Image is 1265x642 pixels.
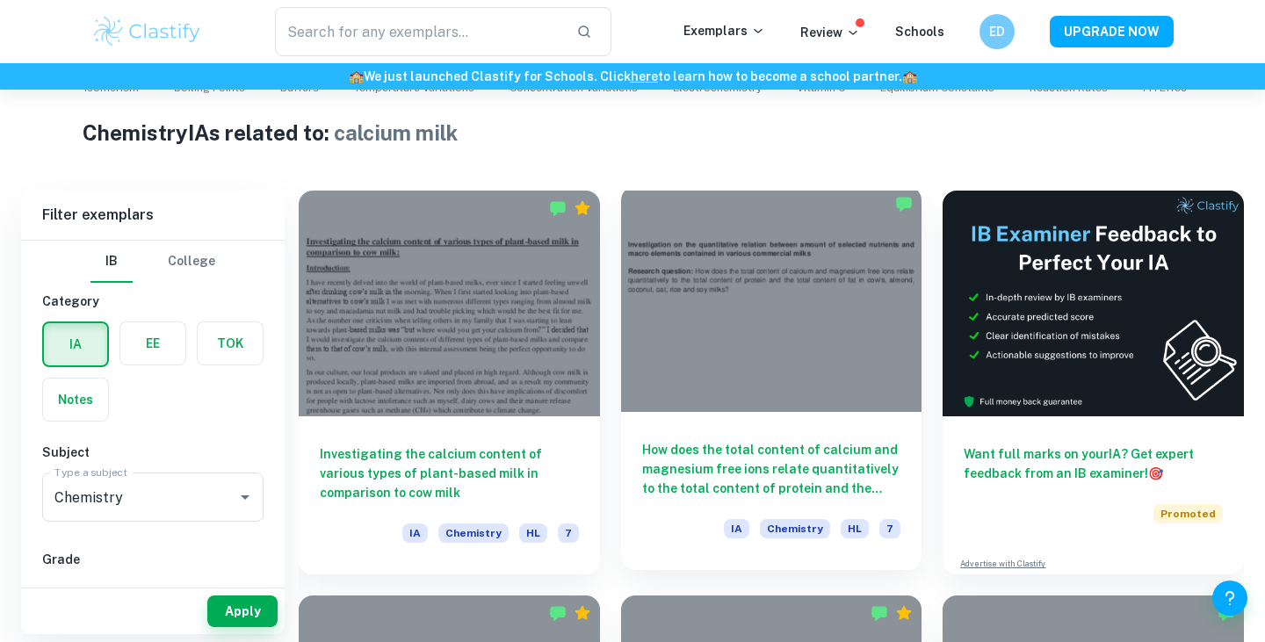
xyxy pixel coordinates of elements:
span: calcium milk [334,120,458,145]
a: here [631,69,658,83]
img: Marked [871,604,888,622]
span: HL [519,523,547,543]
button: TOK [198,322,263,364]
a: How does the total content of calcium and magnesium free ions relate quantitatively to the total ... [621,191,922,574]
p: Review [800,23,860,42]
a: Want full marks on yourIA? Get expert feedback from an IB examiner!PromotedAdvertise with Clastify [943,191,1244,574]
button: Open [233,485,257,509]
span: 7 [879,519,900,538]
button: UPGRADE NOW [1050,16,1174,47]
img: Marked [895,195,913,213]
h6: Investigating the calcium content of various types of plant-based milk in comparison to cow milk [320,444,579,502]
h6: Grade [42,550,264,569]
span: IA [724,519,749,538]
div: Premium [574,604,591,622]
div: Filter type choice [90,241,215,283]
h6: We just launched Clastify for Schools. Click to learn how to become a school partner. [4,67,1261,86]
button: College [168,241,215,283]
button: Notes [43,379,108,421]
img: Thumbnail [943,191,1244,416]
h1: Chemistry IAs related to: [83,117,1183,148]
button: EE [120,322,185,364]
p: Exemplars [683,21,765,40]
h6: ED [987,22,1008,41]
input: Search for any exemplars... [275,7,562,56]
h6: Want full marks on your IA ? Get expert feedback from an IB examiner! [964,444,1223,483]
button: ED [979,14,1015,49]
h6: How does the total content of calcium and magnesium free ions relate quantitatively to the total ... [642,440,901,498]
img: Clastify logo [91,14,203,49]
button: IB [90,241,133,283]
button: Help and Feedback [1212,581,1247,616]
span: 🎯 [1148,466,1163,480]
h6: Subject [42,443,264,462]
span: Promoted [1153,504,1223,523]
div: Premium [895,604,913,622]
a: Investigating the calcium content of various types of plant-based milk in comparison to cow milkI... [299,191,600,574]
img: Marked [549,604,567,622]
span: 🏫 [902,69,917,83]
button: Apply [207,595,278,627]
label: Type a subject [54,465,127,480]
span: Chemistry [438,523,509,543]
div: Premium [574,199,591,217]
span: IA [402,523,428,543]
a: Advertise with Clastify [960,558,1045,570]
span: HL [841,519,869,538]
img: Marked [549,199,567,217]
a: Schools [895,25,944,39]
span: 7 [558,523,579,543]
span: 🏫 [349,69,364,83]
h6: Category [42,292,264,311]
h6: Filter exemplars [21,191,285,240]
button: IA [44,323,107,365]
span: Chemistry [760,519,830,538]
